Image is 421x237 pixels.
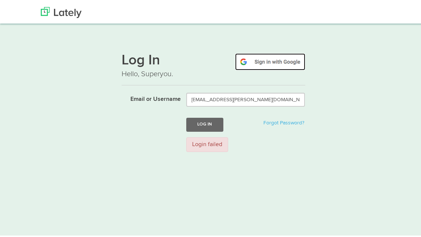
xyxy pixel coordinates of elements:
button: Log In [186,116,223,130]
input: Email or Username [186,91,305,105]
label: Email or Username [116,91,181,102]
a: Forgot Password? [263,119,304,124]
p: Hello, Superyou. [122,67,305,78]
div: Login failed [186,136,228,151]
img: google-signin.png [235,52,305,69]
h1: Log In [122,52,305,67]
img: Lately [41,6,82,17]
